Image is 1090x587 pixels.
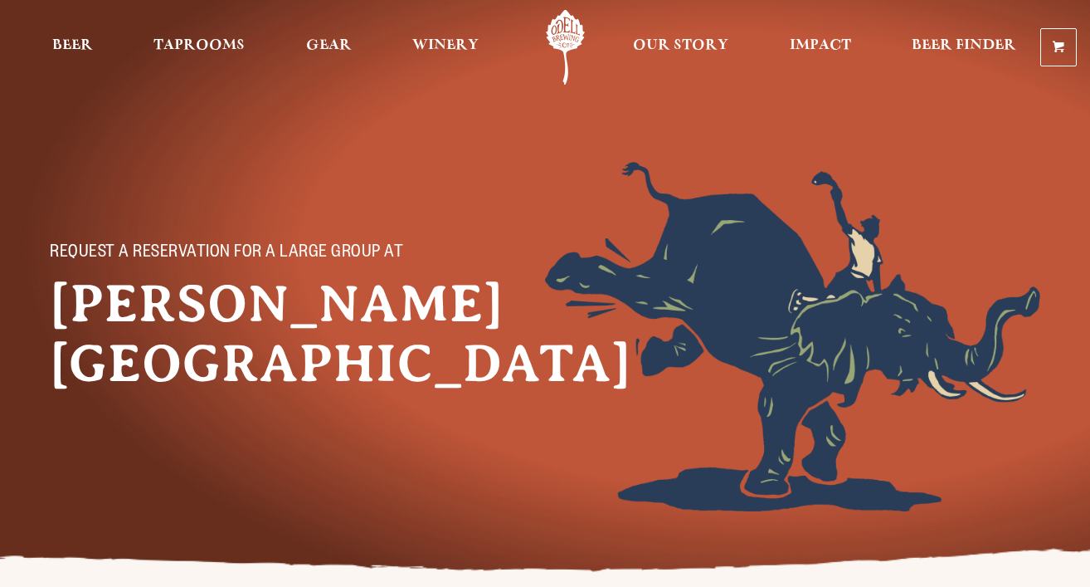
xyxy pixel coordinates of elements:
[50,274,448,394] h1: [PERSON_NAME][GEOGRAPHIC_DATA]
[901,10,1027,85] a: Beer Finder
[50,244,415,264] p: Request a reservation for a large group at
[779,10,862,85] a: Impact
[41,10,104,85] a: Beer
[153,39,245,52] span: Taprooms
[401,10,489,85] a: Winery
[143,10,255,85] a: Taprooms
[545,162,1040,511] img: Foreground404
[412,39,479,52] span: Winery
[295,10,363,85] a: Gear
[633,39,728,52] span: Our Story
[790,39,851,52] span: Impact
[534,10,596,85] a: Odell Home
[912,39,1016,52] span: Beer Finder
[52,39,93,52] span: Beer
[622,10,739,85] a: Our Story
[306,39,352,52] span: Gear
